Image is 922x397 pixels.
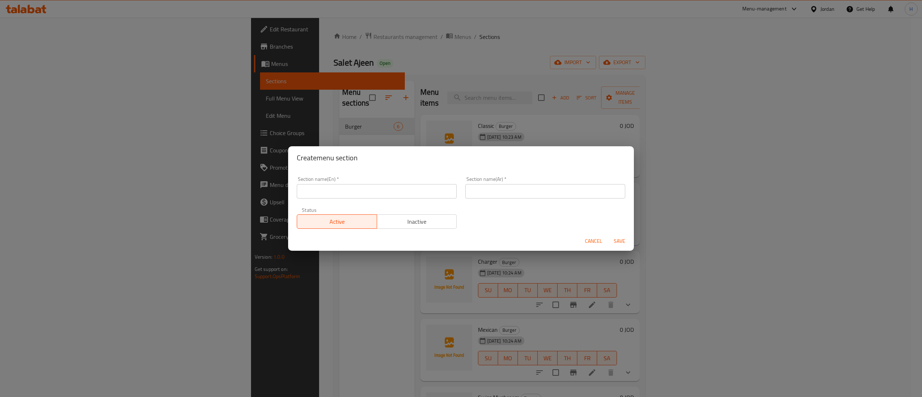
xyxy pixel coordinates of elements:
[297,184,457,198] input: Please enter section name(en)
[380,217,454,227] span: Inactive
[611,237,628,246] span: Save
[297,152,625,164] h2: Create menu section
[582,235,605,248] button: Cancel
[585,237,602,246] span: Cancel
[297,214,377,229] button: Active
[300,217,374,227] span: Active
[608,235,631,248] button: Save
[465,184,625,198] input: Please enter section name(ar)
[377,214,457,229] button: Inactive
